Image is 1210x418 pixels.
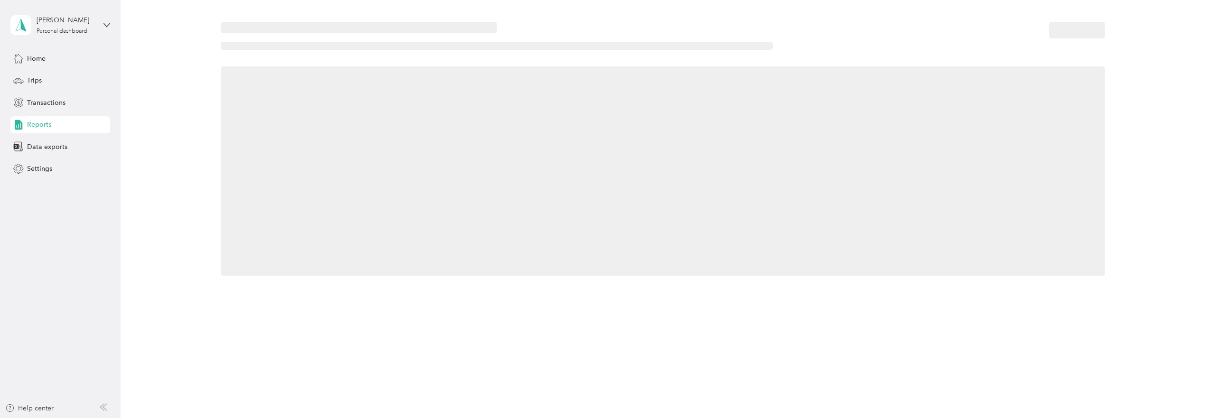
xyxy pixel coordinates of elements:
[37,28,87,34] div: Personal dashboard
[27,54,46,64] span: Home
[27,75,42,85] span: Trips
[27,98,66,108] span: Transactions
[27,164,52,174] span: Settings
[1157,365,1210,418] iframe: Everlance-gr Chat Button Frame
[27,142,67,152] span: Data exports
[27,120,51,130] span: Reports
[37,15,96,25] div: [PERSON_NAME]
[5,403,54,413] button: Help center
